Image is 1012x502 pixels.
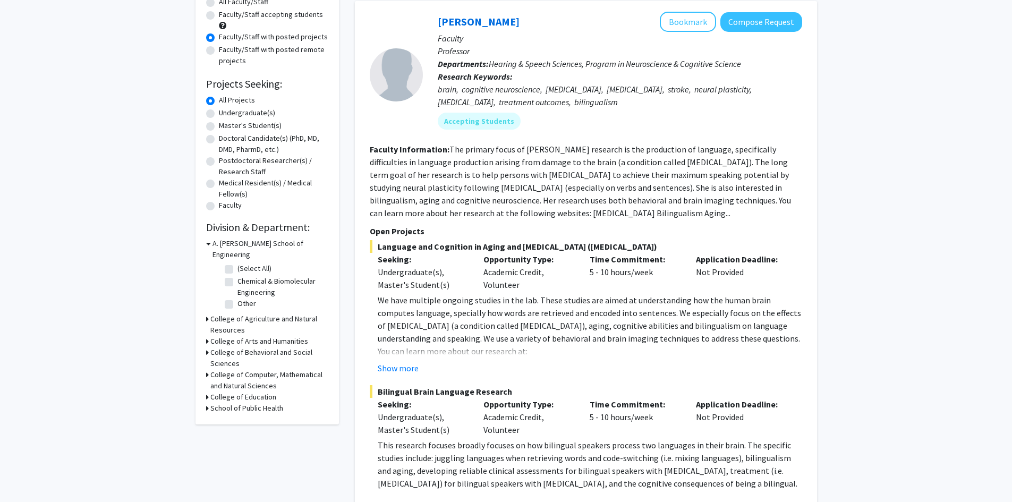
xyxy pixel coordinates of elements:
[378,253,468,266] p: Seeking:
[483,253,574,266] p: Opportunity Type:
[370,144,791,218] fg-read-more: The primary focus of [PERSON_NAME] research is the production of language, specifically difficult...
[489,58,741,69] span: Hearing & Speech Sciences, Program in Neuroscience & Cognitive Science
[219,155,328,177] label: Postdoctoral Researcher(s) / Research Staff
[582,253,688,291] div: 5 - 10 hours/week
[212,238,328,260] h3: A. [PERSON_NAME] School of Engineering
[590,253,680,266] p: Time Commitment:
[378,266,468,291] div: Undergraduate(s), Master's Student(s)
[688,253,794,291] div: Not Provided
[475,398,582,436] div: Academic Credit, Volunteer
[237,263,271,274] label: (Select All)
[590,398,680,411] p: Time Commitment:
[210,336,308,347] h3: College of Arts and Humanities
[210,369,328,392] h3: College of Computer, Mathematical and Natural Sciences
[378,294,802,345] p: We have multiple ongoing studies in the lab. These studies are aimed at understanding how the hum...
[475,253,582,291] div: Academic Credit, Volunteer
[237,276,326,298] label: Chemical & Biomolecular Engineering
[219,9,323,20] label: Faculty/Staff accepting students
[696,398,786,411] p: Application Deadline:
[210,403,283,414] h3: School of Public Health
[378,345,802,358] p: You can learn more about our research at:
[237,298,256,309] label: Other
[210,392,276,403] h3: College of Education
[219,120,282,131] label: Master's Student(s)
[660,12,716,32] button: Add Yasmeen Faroqi-Shah to Bookmarks
[219,95,255,106] label: All Projects
[219,107,275,118] label: Undergraduate(s)
[696,253,786,266] p: Application Deadline:
[378,439,802,490] p: This research focuses broadly focuses on how bilingual speakers process two languages in their br...
[219,177,328,200] label: Medical Resident(s) / Medical Fellow(s)
[438,113,521,130] mat-chip: Accepting Students
[438,58,489,69] b: Departments:
[483,398,574,411] p: Opportunity Type:
[438,71,513,82] b: Research Keywords:
[688,398,794,436] div: Not Provided
[370,144,449,155] b: Faculty Information:
[219,44,328,66] label: Faculty/Staff with posted remote projects
[378,411,468,436] div: Undergraduate(s), Master's Student(s)
[378,398,468,411] p: Seeking:
[370,240,802,253] span: Language and Cognition in Aging and [MEDICAL_DATA] ([MEDICAL_DATA])
[219,31,328,42] label: Faculty/Staff with posted projects
[8,454,45,494] iframe: Chat
[720,12,802,32] button: Compose Request to Yasmeen Faroqi-Shah
[370,385,802,398] span: Bilingual Brain Language Research
[378,362,419,375] button: Show more
[438,15,520,28] a: [PERSON_NAME]
[438,45,802,57] p: Professor
[370,225,802,237] p: Open Projects
[206,221,328,234] h2: Division & Department:
[219,200,242,211] label: Faculty
[582,398,688,436] div: 5 - 10 hours/week
[219,133,328,155] label: Doctoral Candidate(s) (PhD, MD, DMD, PharmD, etc.)
[210,347,328,369] h3: College of Behavioral and Social Sciences
[438,32,802,45] p: Faculty
[206,78,328,90] h2: Projects Seeking:
[210,313,328,336] h3: College of Agriculture and Natural Resources
[438,83,802,108] div: brain, cognitive neuroscience, [MEDICAL_DATA], [MEDICAL_DATA], stroke, neural plasticity, [MEDICA...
